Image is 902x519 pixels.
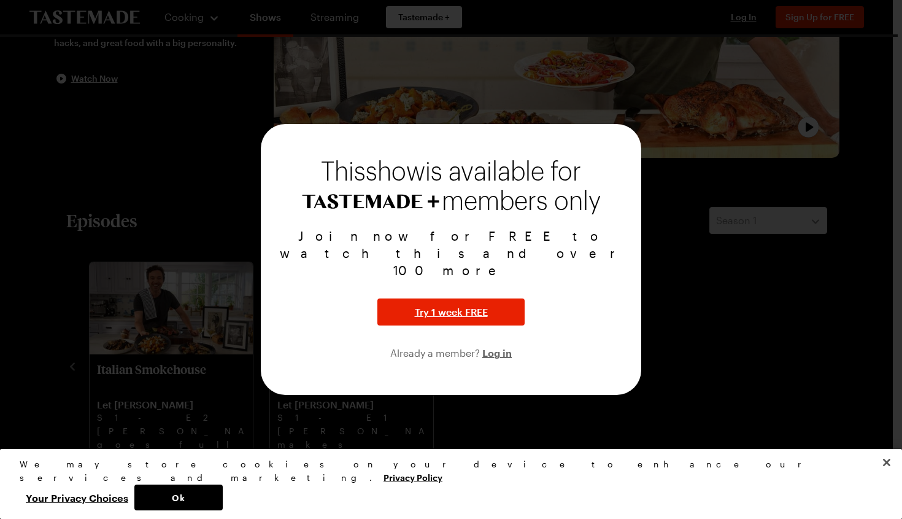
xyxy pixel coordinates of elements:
[321,160,581,184] span: This show is available for
[482,345,512,360] button: Log in
[276,227,626,279] p: Join now for FREE to watch this and over 100 more
[377,299,525,326] button: Try 1 week FREE
[302,194,439,209] img: Tastemade+
[390,347,482,359] span: Already a member?
[442,188,601,215] span: members only
[384,471,442,483] a: More information about your privacy, opens in a new tab
[20,458,872,485] div: We may store cookies on your device to enhance our services and marketing.
[134,485,223,510] button: Ok
[873,449,900,476] button: Close
[20,485,134,510] button: Your Privacy Choices
[415,305,488,319] span: Try 1 week FREE
[20,458,872,510] div: Privacy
